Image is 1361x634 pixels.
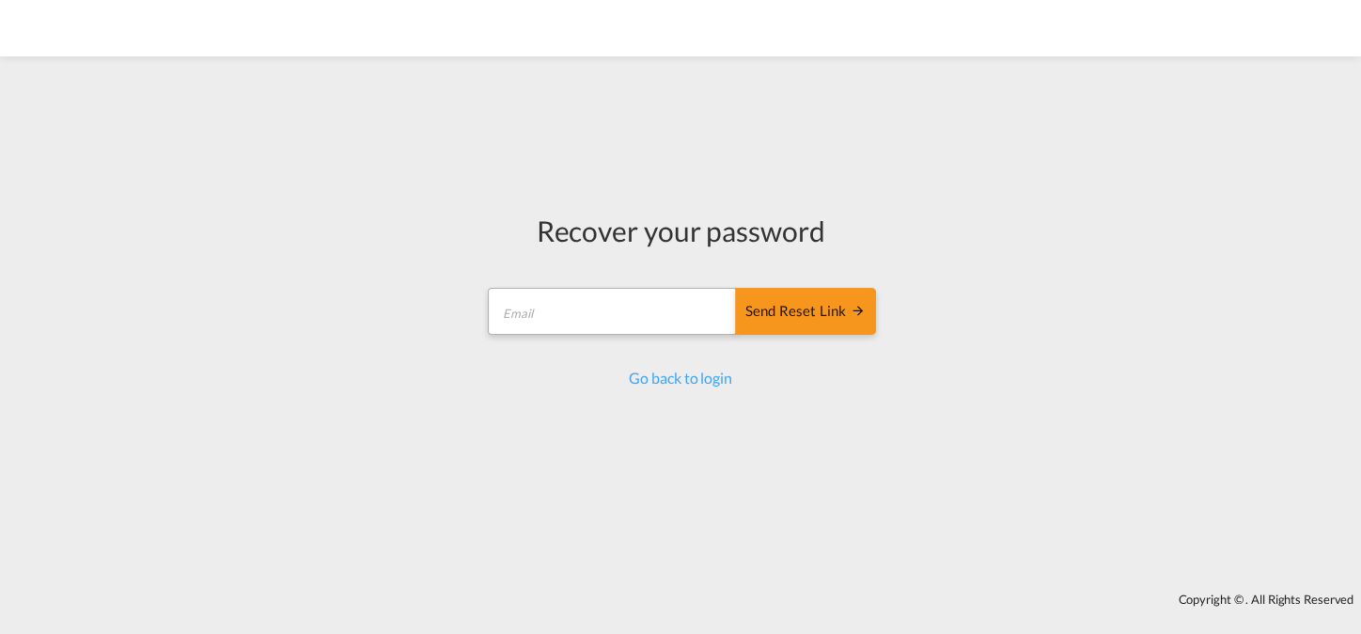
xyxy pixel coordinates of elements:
[735,288,876,335] button: SEND RESET LINK
[745,301,866,323] div: Send reset link
[488,288,737,335] input: Email
[629,369,731,387] a: Go back to login
[485,211,876,250] div: Recover your password
[851,303,866,318] md-icon: icon-arrow-right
